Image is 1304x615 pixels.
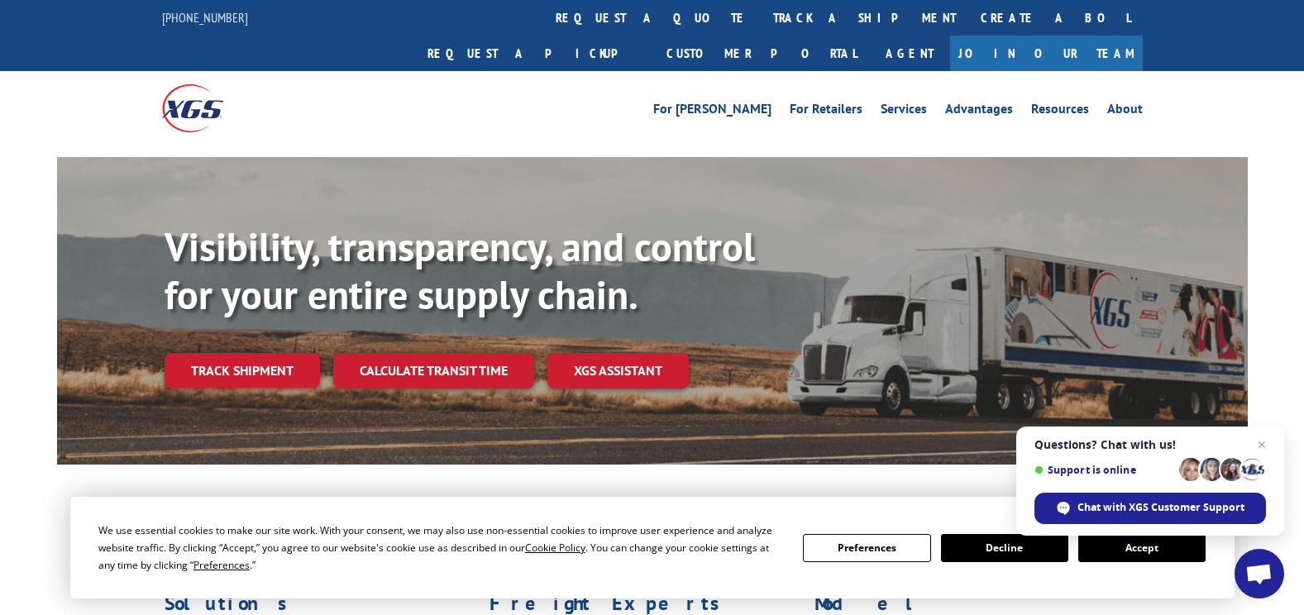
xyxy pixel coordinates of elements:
a: Customer Portal [654,36,869,71]
div: We use essential cookies to make our site work. With your consent, we may also use non-essential ... [98,522,783,574]
button: Decline [941,534,1068,562]
a: Resources [1031,102,1089,121]
div: Open chat [1235,549,1284,598]
a: Agent [869,36,950,71]
span: Close chat [1252,435,1272,455]
span: Preferences [193,558,250,572]
button: Accept [1078,534,1206,562]
a: Advantages [945,102,1013,121]
a: XGS ASSISTANT [547,353,689,389]
span: Chat with XGS Customer Support [1077,500,1244,515]
a: For [PERSON_NAME] [653,102,771,121]
div: Chat with XGS Customer Support [1034,493,1266,524]
span: Questions? Chat with us! [1034,438,1266,451]
a: Request a pickup [415,36,654,71]
button: Preferences [803,534,930,562]
a: Join Our Team [950,36,1143,71]
a: For Retailers [790,102,862,121]
span: Support is online [1034,464,1173,476]
a: Services [881,102,927,121]
a: [PHONE_NUMBER] [162,9,248,26]
div: Cookie Consent Prompt [70,497,1235,598]
a: Track shipment [165,353,320,388]
a: About [1107,102,1143,121]
a: Calculate transit time [333,353,534,389]
span: Cookie Policy [525,541,585,555]
b: Visibility, transparency, and control for your entire supply chain. [165,221,755,320]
